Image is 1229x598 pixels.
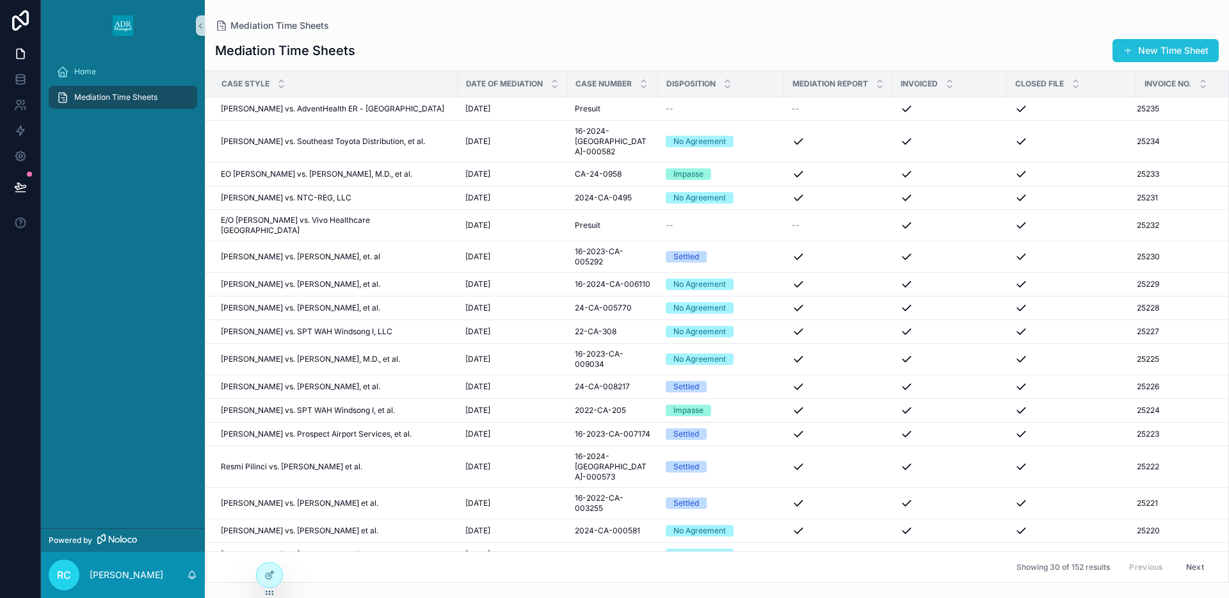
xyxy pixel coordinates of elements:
[666,220,673,230] span: --
[215,19,329,32] a: Mediation Time Sheets
[465,252,490,262] span: [DATE]
[666,302,776,314] a: No Agreement
[221,79,269,89] span: Case Style
[575,405,650,416] a: 2022-CA-205
[221,498,450,508] a: [PERSON_NAME] vs. [PERSON_NAME] et al.
[465,169,490,179] span: [DATE]
[221,382,450,392] a: [PERSON_NAME] vs. [PERSON_NAME], et al.
[221,193,450,203] a: [PERSON_NAME] vs. NTC-REG, LLC
[1137,279,1159,289] span: 25229
[221,429,450,439] a: [PERSON_NAME] vs. Prospect Airport Services, et al.
[673,353,726,365] div: No Agreement
[666,497,776,509] a: Settled
[673,251,699,263] div: Settled
[673,428,699,440] div: Settled
[575,451,650,482] a: 16-2024-[GEOGRAPHIC_DATA]-000573
[575,405,626,416] span: 2022-CA-205
[1137,429,1217,439] a: 25223
[901,79,938,89] span: Invoiced
[221,215,450,236] a: E/O [PERSON_NAME] vs. Vivo Healthcare [GEOGRAPHIC_DATA]
[575,429,650,439] span: 16-2023-CA-007174
[673,549,726,560] div: No Agreement
[1137,405,1217,416] a: 25224
[673,279,726,290] div: No Agreement
[1137,193,1158,203] span: 25231
[575,169,650,179] a: CA-24-0958
[221,354,450,364] a: [PERSON_NAME] vs. [PERSON_NAME], M.D., et al.
[1137,169,1217,179] a: 25233
[465,303,490,313] span: [DATE]
[1137,193,1217,203] a: 25231
[1137,382,1159,392] span: 25226
[49,535,92,545] span: Powered by
[666,79,716,89] span: Disposition
[49,86,197,109] a: Mediation Time Sheets
[575,104,600,114] span: Presuit
[1137,462,1217,472] a: 25222
[465,354,490,364] span: [DATE]
[465,549,490,560] span: [DATE]
[465,303,559,313] a: [DATE]
[666,104,673,114] span: --
[215,42,355,60] h1: Mediation Time Sheets
[1015,79,1064,89] span: Closed File
[1137,526,1217,536] a: 25220
[221,549,378,560] span: [PERSON_NAME] vs. [PERSON_NAME] et al.
[673,461,699,473] div: Settled
[41,51,205,125] div: scrollable content
[1137,405,1160,416] span: 25224
[575,327,650,337] a: 22-CA-308
[575,526,640,536] span: 2024-CA-000581
[221,382,380,392] span: [PERSON_NAME] vs. [PERSON_NAME], et al.
[465,429,490,439] span: [DATE]
[221,169,450,179] a: EO [PERSON_NAME] vs. [PERSON_NAME], M.D., et al.
[792,104,799,114] span: --
[575,279,650,289] span: 16-2024-CA-006110
[465,498,559,508] a: [DATE]
[575,246,650,267] span: 16-2023-CA-005292
[465,104,559,114] a: [DATE]
[465,169,559,179] a: [DATE]
[221,462,362,472] span: Resmi Pilinci vs. [PERSON_NAME] et al.
[1137,252,1160,262] span: 25230
[465,498,490,508] span: [DATE]
[575,220,650,230] a: Presuit
[575,349,650,369] span: 16-2023-CA-009034
[575,382,630,392] span: 24-CA-008217
[1137,354,1159,364] span: 25225
[221,303,450,313] a: [PERSON_NAME] vs. [PERSON_NAME], et al.
[221,104,450,114] a: [PERSON_NAME] vs. AdventHealth ER - [GEOGRAPHIC_DATA]
[575,104,650,114] a: Presuit
[666,549,776,560] a: No Agreement
[666,405,776,416] a: Impasse
[465,279,559,289] a: [DATE]
[221,429,412,439] span: [PERSON_NAME] vs. Prospect Airport Services, et al.
[575,169,622,179] span: CA-24-0958
[673,405,703,416] div: Impasse
[575,193,632,203] span: 2024-CA-0495
[221,405,395,416] span: [PERSON_NAME] vs. SPT WAH Windsong I, et al.
[465,193,559,203] a: [DATE]
[1137,526,1160,536] span: 25220
[673,136,726,147] div: No Agreement
[575,382,650,392] a: 24-CA-008217
[666,353,776,365] a: No Agreement
[673,525,726,537] div: No Agreement
[221,526,450,536] a: [PERSON_NAME] vs. [PERSON_NAME] et al.
[1016,562,1110,572] span: Showing 30 of 152 results
[1137,549,1217,560] a: 25219
[792,79,868,89] span: Mediation Report
[666,381,776,392] a: Settled
[465,136,490,147] span: [DATE]
[1137,169,1159,179] span: 25233
[221,327,392,337] span: [PERSON_NAME] vs. SPT WAH Windsong I, LLC
[575,303,650,313] a: 24-CA-005770
[575,126,650,157] span: 16-2024-[GEOGRAPHIC_DATA]-000582
[1137,498,1217,508] a: 25221
[221,136,450,147] a: [PERSON_NAME] vs. Southeast Toyota Distribution, et al.
[792,220,799,230] span: --
[666,251,776,263] a: Settled
[230,19,329,32] span: Mediation Time Sheets
[465,462,490,472] span: [DATE]
[74,92,157,102] span: Mediation Time Sheets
